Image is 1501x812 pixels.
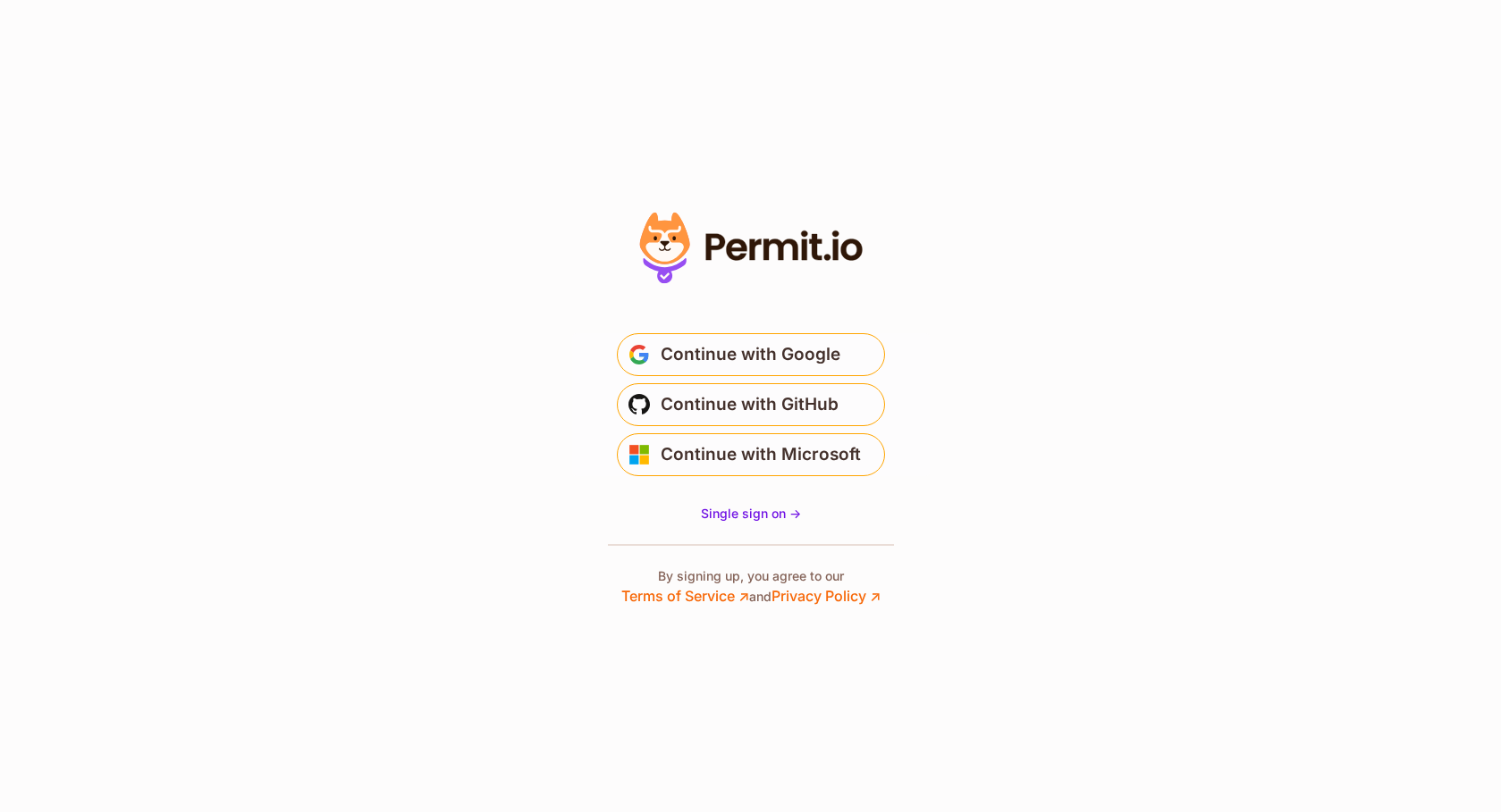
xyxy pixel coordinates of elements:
a: Terms of Service ↗ [621,587,749,605]
button: Continue with GitHub [617,383,885,426]
a: Single sign on -> [701,505,801,523]
span: Continue with Google [661,340,840,369]
span: Continue with Microsoft [661,440,861,469]
span: Continue with GitHub [661,390,839,419]
button: Continue with Google [617,333,885,376]
span: Single sign on -> [701,506,801,521]
p: By signing up, you agree to our and [621,567,881,607]
a: Privacy Policy ↗ [772,587,881,605]
button: Continue with Microsoft [617,433,885,476]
